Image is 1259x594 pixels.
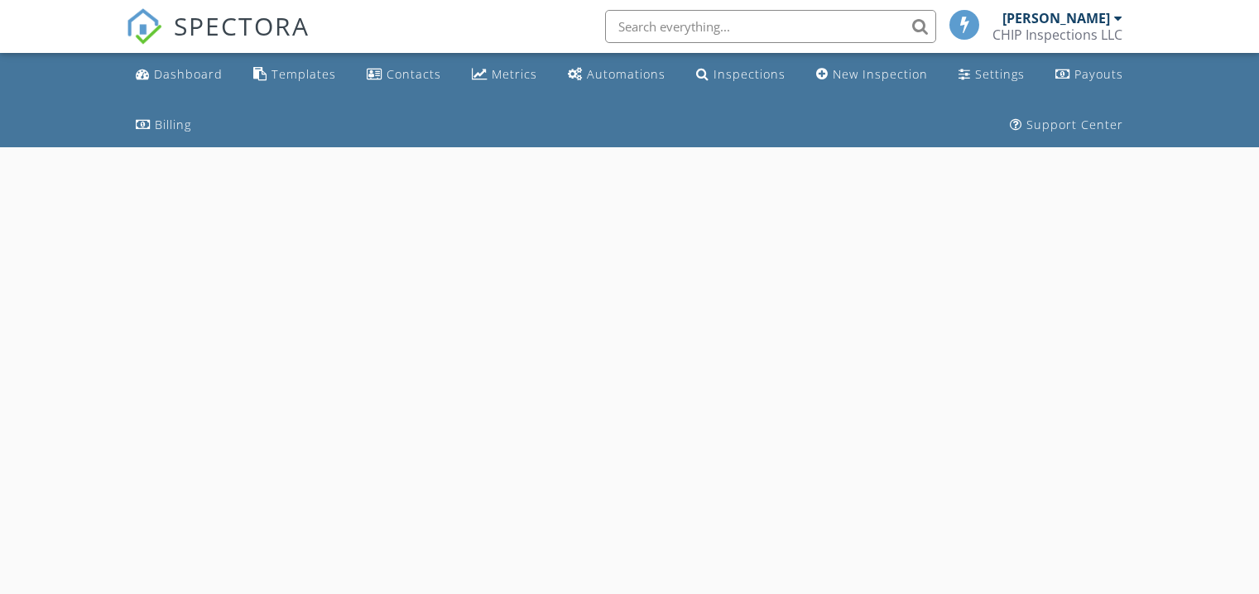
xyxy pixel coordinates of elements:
a: Automations (Basic) [561,60,672,90]
img: The Best Home Inspection Software - Spectora [126,8,162,45]
div: New Inspection [833,66,928,82]
a: Payouts [1049,60,1130,90]
div: Metrics [492,66,537,82]
input: Search everything... [605,10,936,43]
a: Dashboard [129,60,229,90]
a: Templates [247,60,343,90]
div: CHIP Inspections LLC [992,26,1122,43]
div: Payouts [1074,66,1123,82]
div: Templates [272,66,336,82]
a: New Inspection [810,60,935,90]
div: Automations [587,66,666,82]
span: SPECTORA [174,8,310,43]
a: Metrics [465,60,544,90]
div: Contacts [387,66,441,82]
a: SPECTORA [126,22,310,57]
div: Settings [975,66,1025,82]
a: Settings [952,60,1031,90]
div: Inspections [714,66,786,82]
a: Inspections [690,60,792,90]
div: [PERSON_NAME] [1002,10,1110,26]
a: Support Center [1003,110,1130,141]
div: Dashboard [154,66,223,82]
a: Contacts [360,60,448,90]
div: Billing [155,117,191,132]
div: Support Center [1026,117,1123,132]
a: Billing [129,110,198,141]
